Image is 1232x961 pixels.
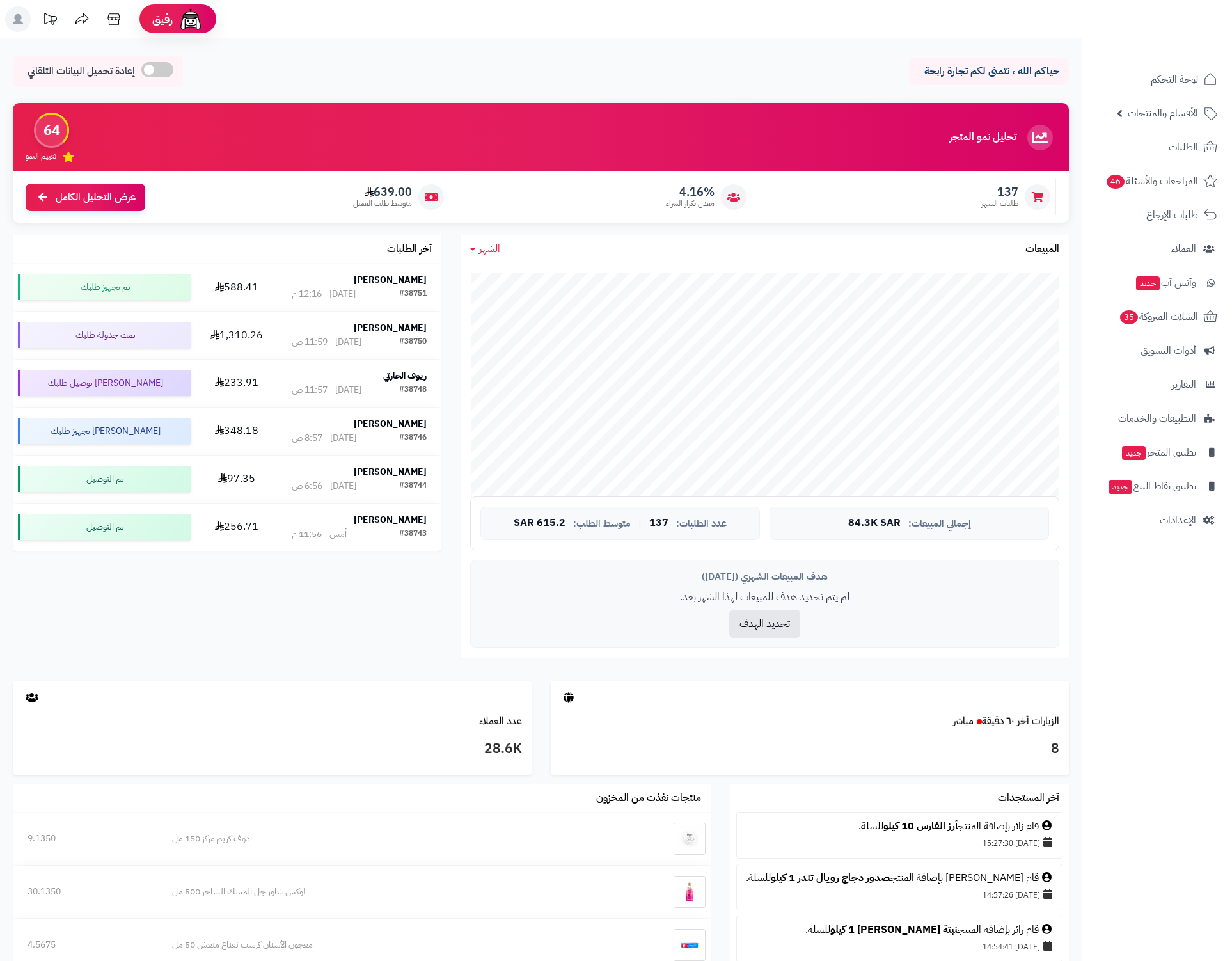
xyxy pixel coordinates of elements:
[953,713,974,729] small: مباشر
[18,322,191,348] div: تمت جدولة طلبك
[26,151,56,162] span: تقييم النمو
[292,528,347,541] div: أمس - 11:56 م
[1151,70,1198,88] span: لوحة التحكم
[1160,511,1196,529] span: الإعدادات
[743,819,1055,834] div: قام زائر بإضافة المنتج للسلة.
[383,369,427,383] strong: ريوف الحارثي
[196,456,277,503] td: 97.35
[172,832,599,845] div: دوف كريم مركز 150 مل
[1107,175,1125,189] span: 46
[1090,166,1224,196] a: المراجعات والأسئلة46
[1169,138,1198,156] span: الطلبات
[1121,443,1196,461] span: تطبيق المتجر
[28,886,143,898] div: 30.1350
[18,514,191,540] div: تم التوصيل
[399,432,427,445] div: #38746
[292,384,361,397] div: [DATE] - 11:57 ص
[1120,310,1138,324] span: 35
[743,834,1055,852] div: [DATE] 15:27:30
[1105,172,1198,190] span: المراجعات والأسئلة
[354,465,427,479] strong: [PERSON_NAME]
[292,288,356,301] div: [DATE] - 12:16 م
[387,244,432,255] h3: آخر الطلبات
[18,274,191,300] div: تم تجهيز طلبك
[470,242,500,257] a: الشهر
[479,241,500,257] span: الشهر
[919,64,1059,79] p: حياكم الله ، نتمنى لكم تجارة رابحة
[28,64,135,79] span: إعادة تحميل البيانات التلقائي
[18,418,191,444] div: [PERSON_NAME] تجهيز طلبك
[178,6,203,32] img: ai-face.png
[354,273,427,287] strong: [PERSON_NAME]
[354,513,427,527] strong: [PERSON_NAME]
[1146,206,1198,224] span: طلبات الإرجاع
[649,518,668,529] span: 137
[354,417,427,431] strong: [PERSON_NAME]
[1107,477,1196,495] span: تطبيق نقاط البيع
[1090,200,1224,230] a: طلبات الإرجاع
[196,312,277,359] td: 1,310.26
[1090,369,1224,400] a: التقارير
[26,184,145,211] a: عرض التحليل الكامل
[729,610,800,638] button: تحديد الهدف
[1090,437,1224,468] a: تطبيق المتجرجديد
[1090,64,1224,95] a: لوحة التحكم
[638,518,642,528] span: |
[28,939,143,951] div: 4.5675
[354,321,427,335] strong: [PERSON_NAME]
[1090,234,1224,264] a: العملاء
[908,518,971,529] span: إجمالي المبيعات:
[514,518,565,529] span: 615.2 SAR
[399,384,427,397] div: #38748
[998,793,1059,804] h3: آخر المستجدات
[1141,342,1196,360] span: أدوات التسويق
[399,288,427,301] div: #38751
[1145,36,1220,63] img: logo-2.png
[18,370,191,396] div: [PERSON_NAME] توصيل طلبك
[981,185,1018,199] span: 137
[292,480,356,493] div: [DATE] - 6:56 ص
[196,504,277,551] td: 256.71
[1109,480,1132,494] span: جديد
[674,876,706,908] img: لوكس شاور جل المسك الساحر 500 مل
[1136,276,1160,290] span: جديد
[480,590,1049,605] p: لم يتم تحديد هدف للمبيعات لهذا الشهر بعد.
[22,738,522,760] h3: 28.6K
[18,466,191,492] div: تم التوصيل
[848,518,901,529] span: 84.3K SAR
[1171,240,1196,258] span: العملاء
[196,360,277,407] td: 233.91
[172,886,599,898] div: لوكس شاور جل المسك الساحر 500 مل
[1128,104,1198,122] span: الأقسام والمنتجات
[743,886,1055,903] div: [DATE] 14:57:26
[830,922,958,937] a: نبتة [PERSON_NAME] 1 كيلو
[560,738,1060,760] h3: 8
[883,818,958,834] a: أرز الفارس 10 كيلو
[573,518,631,529] span: متوسط الطلب:
[353,185,412,199] span: 639.00
[666,185,715,199] span: 4.16%
[1119,308,1198,326] span: السلات المتروكة
[172,939,599,951] div: معجون الأسنان كرست نعناع منعش 50 مل
[743,937,1055,955] div: [DATE] 14:54:41
[1118,409,1196,427] span: التطبيقات والخدمات
[674,823,706,855] img: دوف كريم مركز 150 مل
[399,480,427,493] div: #38744
[666,198,715,209] span: معدل تكرار الشراء
[674,929,706,961] img: معجون الأسنان كرست نعناع منعش 50 مل
[152,12,173,27] span: رفيق
[399,528,427,541] div: #38743
[743,923,1055,937] div: قام زائر بإضافة المنتج للسلة.
[480,570,1049,584] div: هدف المبيعات الشهري ([DATE])
[981,198,1018,209] span: طلبات الشهر
[1135,274,1196,292] span: وآتس آب
[596,793,701,804] h3: منتجات نفذت من المخزون
[1090,335,1224,366] a: أدوات التسويق
[1090,505,1224,536] a: الإعدادات
[1090,132,1224,163] a: الطلبات
[771,870,890,886] a: صدور دجاج رويال تندر 1 كيلو
[1122,446,1146,460] span: جديد
[1090,301,1224,332] a: السلات المتروكة35
[353,198,412,209] span: متوسط طلب العميل
[196,264,277,311] td: 588.41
